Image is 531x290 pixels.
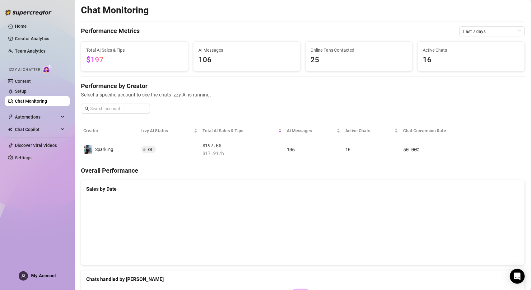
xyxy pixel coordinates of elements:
[203,150,282,157] span: $ 17.91 /h
[15,99,47,104] a: Chat Monitoring
[21,274,26,278] span: user
[141,127,192,134] span: Izzy AI Status
[95,147,113,152] span: Sparkling
[86,47,183,54] span: Total AI Sales & Tips
[43,64,52,73] img: AI Chatter
[311,47,408,54] span: Online Fans Contacted
[15,34,65,44] a: Creator Analytics
[15,79,31,84] a: Content
[84,145,92,154] img: Sparkling
[81,91,525,99] span: Select a specific account to see the chats Izzy AI is running.
[15,49,45,54] a: Team Analytics
[203,127,277,134] span: Total AI Sales & Tips
[81,124,139,138] th: Creator
[518,30,521,33] span: calendar
[345,127,393,134] span: Active Chats
[15,143,57,148] a: Discover Viral Videos
[510,269,525,284] div: Open Intercom Messenger
[15,112,59,122] span: Automations
[287,146,295,152] span: 106
[203,142,282,149] span: $197.00
[423,54,519,66] span: 16
[401,124,480,138] th: Chat Conversion Rate
[8,127,12,132] img: Chat Copilot
[86,185,519,193] div: Sales by Date
[85,106,89,111] span: search
[15,89,26,94] a: Setup
[139,124,200,138] th: Izzy AI Status
[345,146,351,152] span: 16
[463,27,521,36] span: Last 7 days
[15,155,31,160] a: Settings
[15,124,59,134] span: Chat Copilot
[198,54,295,66] span: 106
[81,166,525,175] h4: Overall Performance
[90,105,146,112] input: Search account...
[5,9,52,16] img: logo-BBDzfeDw.svg
[86,275,519,283] div: Chats handled by [PERSON_NAME]
[9,67,40,73] span: Izzy AI Chatter
[8,115,13,119] span: thunderbolt
[31,273,56,278] span: My Account
[15,24,27,29] a: Home
[81,4,149,16] h2: Chat Monitoring
[81,82,525,90] h4: Performance by Creator
[198,47,295,54] span: AI Messages
[81,26,140,36] h4: Performance Metrics
[311,54,408,66] span: 25
[86,55,104,64] span: $197
[148,147,154,152] span: Off
[287,127,335,134] span: AI Messages
[200,124,284,138] th: Total AI Sales & Tips
[284,124,343,138] th: AI Messages
[423,47,519,54] span: Active Chats
[343,124,401,138] th: Active Chats
[403,146,419,152] span: 50.00 %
